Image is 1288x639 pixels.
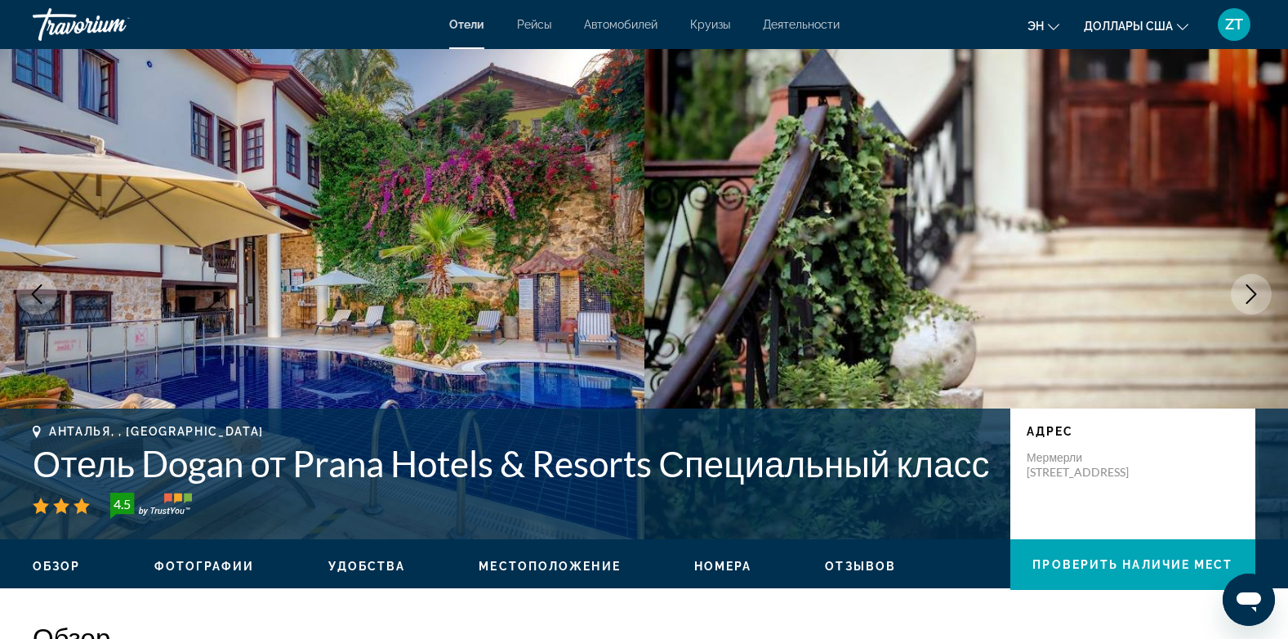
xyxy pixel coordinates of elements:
[16,274,57,315] button: Предыдущее изображение
[449,18,484,31] a: Отели
[1084,14,1188,38] button: Изменить валюту
[1027,425,1239,438] p: Адрес
[33,3,196,46] a: Травориум
[690,18,730,31] a: Круизы
[1231,274,1272,315] button: Следующее изображение
[105,494,138,514] div: 4.5
[33,442,994,485] h1: Отель Dogan от Prana Hotels & Resorts Специальный класс
[1032,558,1232,571] span: Проверить Наличие мест
[1027,450,1157,480] p: Мермерли [STREET_ADDRESS]
[49,425,264,438] span: Анталья, , [GEOGRAPHIC_DATA]
[328,559,406,574] button: Удобства
[33,559,81,574] button: Обзор
[1027,20,1044,33] span: эн
[1213,7,1255,42] button: Пользовательское меню
[1223,574,1275,626] iframe: Кнопка запуска окна обмена сообщениями
[479,559,620,574] button: Местоположение
[584,18,657,31] a: Автомобилей
[1010,539,1255,590] button: Проверить Наличие мест
[763,18,840,31] a: Деятельности
[154,559,255,574] button: Фотографии
[1225,16,1243,33] span: ZT
[110,493,192,519] img: trustyou-badge-hor.svg
[517,18,551,31] a: Рейсы
[1084,20,1173,33] span: Доллары США
[694,559,752,574] button: Номера
[1027,14,1059,38] button: Изменение языка
[825,559,896,574] button: Отзывов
